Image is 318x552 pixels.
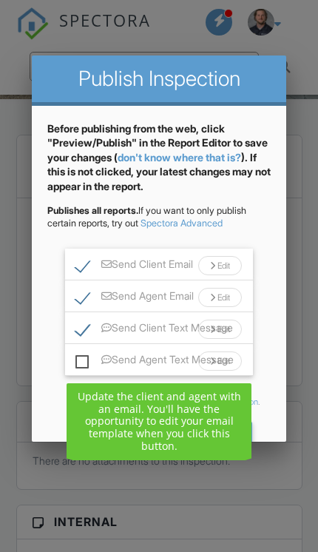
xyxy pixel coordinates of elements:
[47,205,246,229] span: If you want to only publish certain reports, try out
[198,320,242,339] div: Edit
[47,121,271,204] div: Before publishing from the web, click "Preview/Publish" in the Report Editor to save your changes...
[198,351,242,371] div: Edit
[141,218,223,229] a: Spectora Advanced
[75,290,194,309] label: Send Agent Email
[75,354,234,372] label: Send Agent Text Message
[218,397,258,407] a: Automation
[118,151,241,164] a: don't know where that is?
[73,422,149,448] div: Close
[198,288,242,307] div: Edit
[198,256,242,275] div: Edit
[47,205,138,216] strong: Publishes all reports.
[149,422,253,448] div: Send All
[58,397,260,407] div: You can edit email/text templates in .
[75,258,193,277] label: Send Client Email
[42,66,276,92] h2: Publish Inspection
[75,322,233,340] label: Send Client Text Message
